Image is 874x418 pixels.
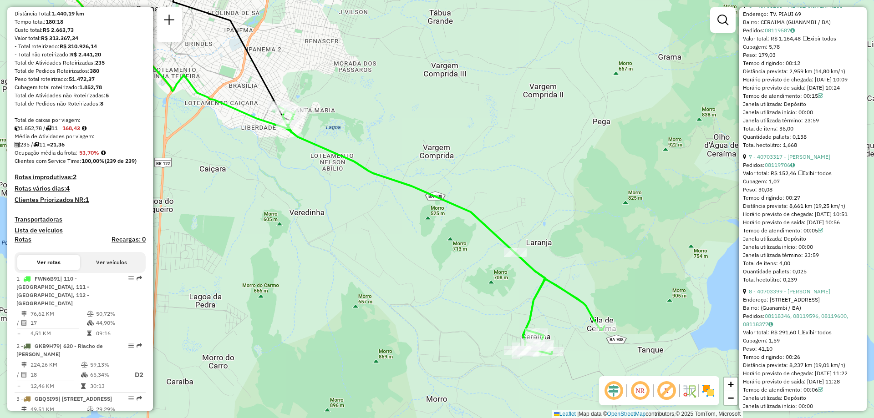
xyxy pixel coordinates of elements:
[73,173,76,181] strong: 2
[743,59,863,67] div: Tempo dirigindo: 00:12
[52,10,84,17] strong: 1.440,19 km
[101,150,106,156] em: Média calculada utilizando a maior ocupação (%Peso ou %Cubagem) de cada rota da sessão. Rotas cro...
[46,18,63,25] strong: 180:18
[790,162,795,168] i: Observações
[15,141,146,149] div: 235 / 11 =
[87,320,94,326] i: % de utilização da cubagem
[743,161,863,169] div: Pedidos:
[15,34,146,42] div: Valor total:
[743,51,776,58] span: Peso: 179,03
[768,322,773,327] i: Observações
[16,369,21,381] td: /
[743,18,863,26] div: Bairro: CERAIMA (GUANAMBI / BA)
[85,196,89,204] strong: 1
[743,186,772,193] span: Peso: 30,08
[16,329,21,338] td: =
[128,396,134,401] em: Opções
[60,43,97,50] strong: R$ 310.926,14
[96,309,142,318] td: 50,72%
[743,345,772,352] span: Peso: 41,10
[15,50,146,59] div: - Total não roteirizado:
[607,411,646,417] a: OpenStreetMap
[743,394,863,402] div: Janela utilizada: Depósito
[87,311,94,317] i: % de utilização do peso
[21,372,27,378] i: Total de Atividades
[803,35,836,42] span: Exibir todos
[160,11,178,31] a: Nova sessão e pesquisa
[577,411,579,417] span: |
[15,59,146,67] div: Total de Atividades Roteirizadas:
[743,243,863,251] div: Janela utilizada início: 00:00
[95,59,105,66] strong: 235
[15,124,146,132] div: 1.852,78 / 11 =
[15,149,77,156] span: Ocupação média da frota:
[15,157,81,164] span: Clientes com Service Time:
[743,10,863,18] div: Endereço: TV. PIAUI 69
[743,92,863,100] div: Tempo de atendimento: 00:15
[81,383,86,389] i: Tempo total em rota
[728,378,734,390] span: +
[35,275,60,282] span: FWN6B91
[743,276,863,284] div: Total hectolitro: 0,239
[21,362,27,368] i: Distância Total
[743,402,863,410] div: Janela utilizada início: 00:00
[82,126,86,131] i: Meta Caixas/viagem: 205,07 Diferença: -36,64
[743,235,863,243] div: Janela utilizada: Depósito
[743,218,863,227] div: Horário previsto de saída: [DATE] 10:56
[127,370,143,380] p: D2
[743,337,780,344] span: Cubagem: 1,59
[743,43,780,50] span: Cubagem: 5,78
[43,26,74,33] strong: R$ 2.663,73
[21,311,27,317] i: Distância Total
[15,67,146,75] div: Total de Pedidos Roteirizados:
[798,329,832,336] span: Exibir todos
[818,227,823,234] a: Com service time
[765,161,795,168] a: 08119706
[21,320,27,326] i: Total de Atividades
[96,318,142,327] td: 44,90%
[818,92,823,99] a: Com service time
[743,133,863,141] div: Quantidade pallets: 0,138
[137,276,142,281] em: Rota exportada
[15,132,146,141] div: Média de Atividades por viagem:
[743,386,863,394] div: Tempo de atendimento: 00:06
[81,372,88,378] i: % de utilização da cubagem
[15,142,20,147] i: Total de Atividades
[16,395,112,402] span: 3 -
[30,382,81,391] td: 12,46 KM
[743,84,863,92] div: Horário previsto de saída: [DATE] 10:24
[90,67,99,74] strong: 380
[743,26,863,35] div: Pedidos:
[16,318,21,327] td: /
[16,342,103,358] span: 2 -
[743,304,863,312] div: Bairro: (Guanambi / BA)
[749,153,830,160] a: 7 - 40703317 - [PERSON_NAME]
[743,210,863,218] div: Horário previsto de chegada: [DATE] 10:51
[743,116,863,125] div: Janela utilizada término: 23:59
[818,386,823,393] a: Com service time
[15,116,146,124] div: Total de caixas por viagem:
[743,312,863,328] div: Pedidos:
[128,276,134,281] em: Opções
[90,382,126,391] td: 30:13
[87,331,91,336] i: Tempo total em rota
[724,378,737,391] a: Zoom in
[90,360,126,369] td: 59,13%
[743,259,863,267] div: Total de itens: 4,00
[16,342,103,358] span: | 620 - Riacho de [PERSON_NAME]
[629,380,651,402] span: Ocultar NR
[87,407,94,412] i: % de utilização do peso
[743,378,863,386] div: Horário previsto de saída: [DATE] 11:28
[69,76,95,82] strong: 51.472,37
[15,10,146,18] div: Distância Total:
[743,251,863,259] div: Janela utilizada término: 23:59
[655,380,677,402] span: Exibir rótulo
[15,91,146,100] div: Total de Atividades não Roteirizadas:
[15,75,146,83] div: Peso total roteirizado:
[701,383,716,398] img: Exibir/Ocultar setores
[15,100,146,108] div: Total de Pedidos não Roteirizados:
[765,27,795,34] a: 08119587
[743,178,780,185] span: Cubagem: 1,07
[30,318,86,327] td: 17
[81,157,105,164] strong: 100,00%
